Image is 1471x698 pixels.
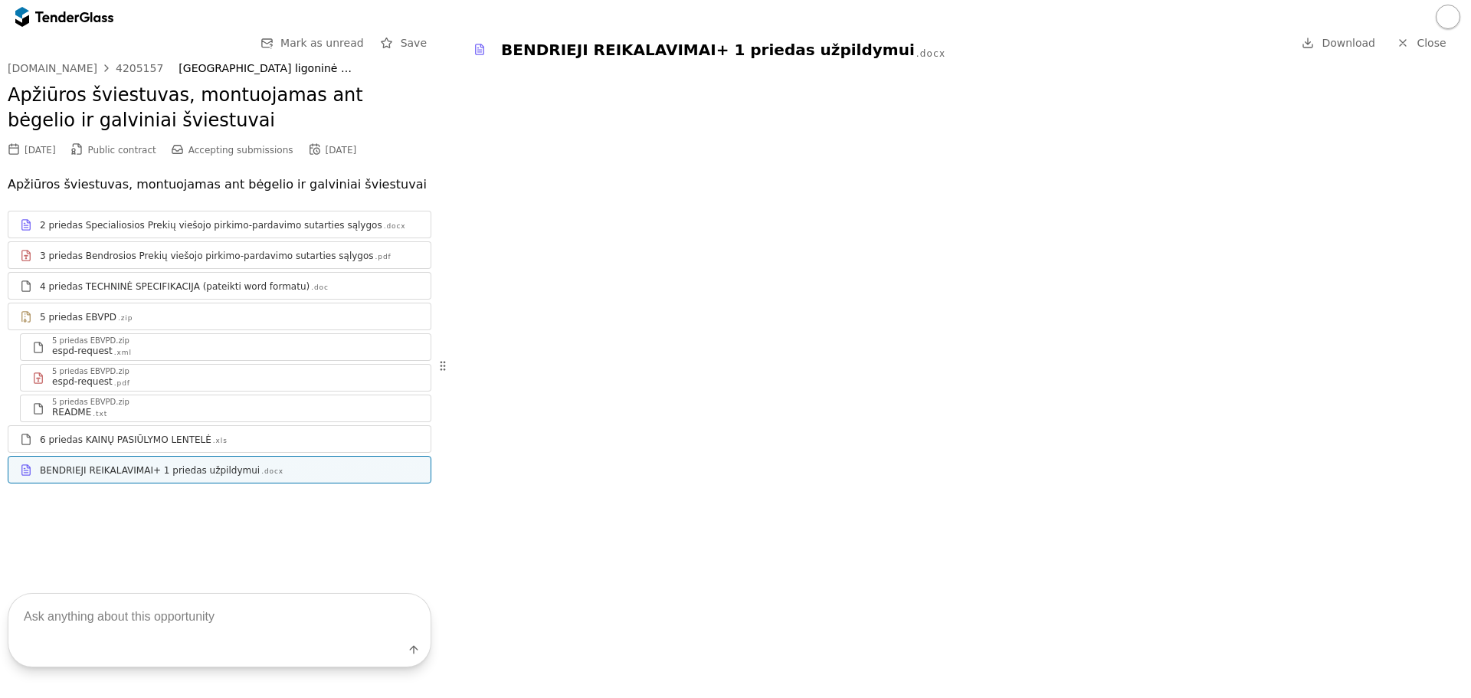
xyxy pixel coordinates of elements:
span: Close [1417,37,1446,49]
div: 5 priedas EBVPD [40,311,116,323]
div: 5 priedas EBVPD.zip [52,337,129,345]
div: .docx [916,48,945,61]
div: BENDRIEJI REIKALAVIMAI+ 1 priedas užpildymui [40,464,260,477]
a: 5 priedas EBVPD.zip [8,303,431,330]
span: Download [1322,37,1375,49]
div: [DOMAIN_NAME] [8,63,97,74]
div: .zip [118,313,133,323]
div: [DATE] [25,145,56,156]
a: [DOMAIN_NAME]4205157 [8,62,163,74]
p: Apžiūros šviestuvas, montuojamas ant bėgelio ir galviniai šviestuvai [8,174,431,195]
div: .txt [93,409,107,419]
div: .docx [384,221,406,231]
a: 3 priedas Bendrosios Prekių viešojo pirkimo-pardavimo sutarties sąlygos.pdf [8,241,431,269]
a: 2 priedas Specialiosios Prekių viešojo pirkimo-pardavimo sutarties sąlygos.docx [8,211,431,238]
a: 5 priedas EBVPD.zipREADME.txt [20,395,431,422]
div: .docx [261,467,283,477]
div: .xml [114,348,132,358]
div: 5 priedas EBVPD.zip [52,368,129,375]
a: 5 priedas EBVPD.zipespd-request.pdf [20,364,431,392]
div: BENDRIEJI REIKALAVIMAI+ 1 priedas užpildymui [501,39,915,61]
button: Mark as unread [256,34,369,53]
span: Mark as unread [280,37,364,49]
div: .xls [213,436,228,446]
div: 4205157 [116,63,163,74]
button: Save [376,34,431,53]
a: 4 priedas TECHNINĖ SPECIFIKACIJA (pateikti word formatu).doc [8,272,431,300]
div: 4 priedas TECHNINĖ SPECIFIKACIJA (pateikti word formatu) [40,280,310,293]
div: [GEOGRAPHIC_DATA] ligoninė [GEOGRAPHIC_DATA] ([GEOGRAPHIC_DATA]) [179,62,415,75]
div: [DATE] [326,145,357,156]
span: Public contract [88,145,156,156]
div: 5 priedas EBVPD.zip [52,398,129,406]
a: 5 priedas EBVPD.zipespd-request.xml [20,333,431,361]
div: .doc [311,283,329,293]
div: .pdf [114,378,130,388]
a: BENDRIEJI REIKALAVIMAI+ 1 priedas užpildymui.docx [8,456,431,483]
div: 2 priedas Specialiosios Prekių viešojo pirkimo-pardavimo sutarties sąlygos [40,219,382,231]
div: README [52,406,91,418]
a: 6 priedas KAINŲ PASIŪLYMO LENTELĖ.xls [8,425,431,453]
span: Accepting submissions [188,145,293,156]
div: 6 priedas KAINŲ PASIŪLYMO LENTELĖ [40,434,211,446]
a: Close [1387,34,1456,53]
div: espd-request [52,345,113,357]
h2: Apžiūros šviestuvas, montuojamas ant bėgelio ir galviniai šviestuvai [8,83,431,134]
div: .pdf [375,252,392,262]
div: 3 priedas Bendrosios Prekių viešojo pirkimo-pardavimo sutarties sąlygos [40,250,374,262]
a: Download [1297,34,1380,53]
span: Save [401,37,427,49]
div: espd-request [52,375,113,388]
